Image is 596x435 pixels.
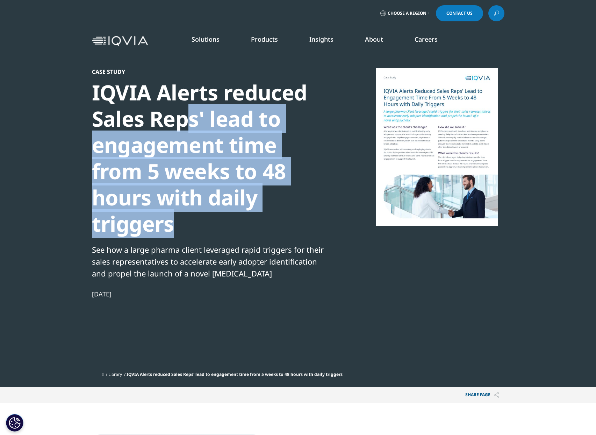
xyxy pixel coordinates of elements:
button: Share PAGEShare PAGE [460,387,504,403]
img: Share PAGE [494,392,499,398]
a: About [365,35,383,43]
a: Careers [415,35,438,43]
span: IQVIA Alerts reduced Sales Reps' lead to engagement time from 5 weeks to 48 hours with daily trig... [127,371,343,377]
a: Solutions [192,35,220,43]
div: [DATE] [92,290,332,298]
div: See how a large pharma client leveraged rapid triggers for their sales representatives to acceler... [92,244,332,279]
p: Share PAGE [460,387,504,403]
a: Insights [309,35,333,43]
span: Choose a Region [388,10,426,16]
a: Library [108,371,122,377]
div: IQVIA Alerts reduced Sales Reps' lead to engagement time from 5 weeks to 48 hours with daily trig... [92,79,332,237]
div: Case Study [92,68,332,75]
nav: Primary [151,24,504,57]
button: Cookies Settings [6,414,23,432]
img: IQVIA Healthcare Information Technology and Pharma Clinical Research Company [92,36,148,46]
a: Products [251,35,278,43]
a: Contact Us [436,5,483,21]
span: Contact Us [446,11,473,15]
